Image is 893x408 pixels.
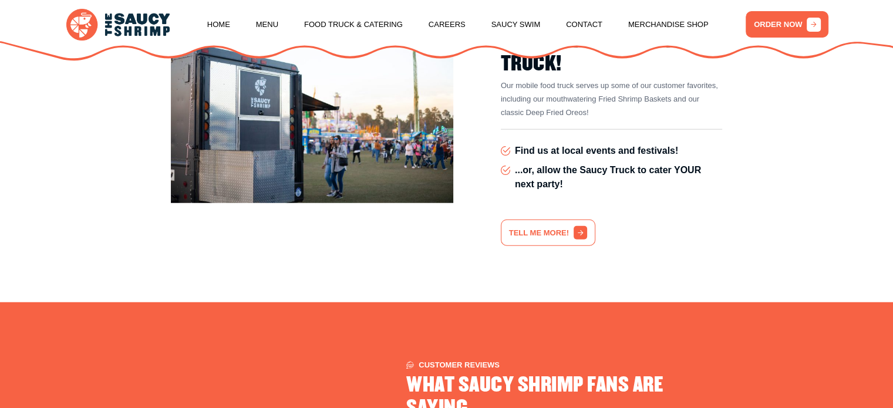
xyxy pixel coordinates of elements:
span: Find us at local events and festivals! [515,144,678,158]
p: Our mobile food truck serves up some of our customer favorites, including our mouthwatering Fried... [501,79,723,119]
a: TELL ME MORE! [501,220,595,246]
a: Food Truck & Catering [304,2,403,47]
img: logo [66,9,170,40]
a: Merchandise Shop [628,2,709,47]
a: Saucy Swim [491,2,541,47]
a: Menu [256,2,278,47]
a: ORDER NOW [746,11,828,38]
a: Home [207,2,230,47]
h2: LOOK OUT FOR THE SAUCY TRUCK! [501,31,723,76]
a: Contact [566,2,602,47]
a: Careers [429,2,466,47]
img: Image [171,15,453,203]
span: Customer Reviews [406,361,500,369]
span: ...or, allow the Saucy Truck to cater YOUR next party! [515,163,723,191]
